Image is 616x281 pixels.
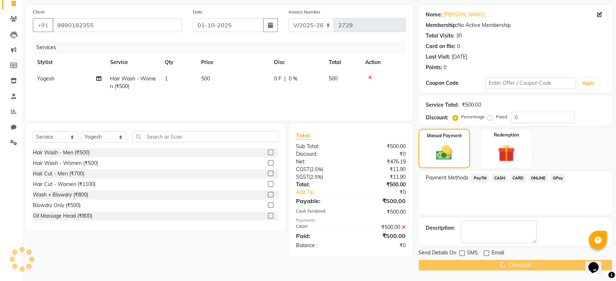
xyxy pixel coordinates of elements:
div: Paid: [291,231,351,240]
th: Total [324,54,361,71]
span: CGST [296,166,309,173]
div: Coupon Code [426,79,486,87]
div: Total: [291,181,351,189]
div: Hair Wash - Women (₹500) [33,159,98,167]
button: Apply [578,78,599,89]
span: Email [491,249,504,258]
th: Service [106,54,160,71]
label: Percentage [461,114,484,120]
div: Balance : [291,242,351,249]
div: No Active Membership [426,21,605,29]
span: ONLINE [529,174,548,182]
iframe: chat widget [585,252,609,274]
input: Enter Offer / Coupon Code [486,78,575,89]
img: _gift.svg [492,143,520,164]
div: Name: [426,11,442,19]
div: ₹500.00 [351,197,412,205]
span: 0 % [289,75,297,83]
span: Yogesh [37,75,54,82]
th: Stylist [33,54,106,71]
div: Services [34,41,411,54]
label: Client [33,9,44,15]
div: Blowdry Only (₹500) [33,202,81,209]
th: Disc [270,54,324,71]
div: Last Visit: [426,53,450,61]
div: ₹500.00 [351,181,412,189]
span: Send Details On [418,249,456,258]
span: 500 [329,75,338,82]
div: ₹500.00 [462,101,481,109]
span: GPay [550,174,565,182]
div: Membership: [426,21,457,29]
div: Points: [426,64,442,71]
span: CASH [492,174,507,182]
div: Discount: [426,114,448,122]
div: Payable: [291,197,351,205]
div: Oil Massage Head (₹800) [33,212,92,220]
div: Hair Cut - Men (₹700) [33,170,84,178]
div: ₹500.00 [351,231,412,240]
th: Action [361,54,406,71]
span: 2.5% [311,166,322,172]
input: Search by Name/Mobile/Email/Code [52,18,182,32]
div: ₹500.00 [351,143,412,150]
div: Wash + Blowdry (₹800) [33,191,88,199]
div: Hair Wash - Men (₹500) [33,149,90,157]
label: Invoice Number [289,9,320,15]
div: Cash Tendered: [291,208,351,216]
span: PayTM [471,174,489,182]
button: +91 [33,18,53,32]
div: ₹500.00 [351,223,412,231]
span: | [284,75,286,83]
span: 0 F [274,75,281,83]
div: ( ) [291,166,351,173]
span: Total [296,132,313,139]
label: Date [193,9,203,15]
div: ₹0 [351,242,412,249]
div: ₹476.19 [351,158,412,166]
span: SGST [296,174,309,180]
input: Search or Scan [132,131,278,142]
div: ₹11.90 [351,173,412,181]
span: CARD [510,174,526,182]
div: Sub Total: [291,143,351,150]
div: 0 [444,64,447,71]
div: ₹500.00 [351,208,412,216]
div: ₹0 [361,189,411,196]
label: Manual Payment [427,132,462,139]
div: ₹11.90 [351,166,412,173]
div: CASH [291,223,351,231]
div: Payments [296,217,406,223]
div: Card on file: [426,43,456,50]
th: Qty [160,54,197,71]
div: Discount: [291,150,351,158]
label: Fixed [496,114,507,120]
div: ( ) [291,173,351,181]
a: Add Tip [291,189,361,196]
th: Price [197,54,270,71]
div: Total Visits: [426,32,455,40]
span: Payment Methods [426,174,468,182]
span: 500 [201,75,210,82]
div: Description: [426,224,455,232]
div: 30 [456,32,462,40]
span: Hair Wash - Women (₹500) [110,75,156,90]
div: Net: [291,158,351,166]
div: 0 [457,43,460,50]
div: Hair Cut - Women (₹1100) [33,181,95,188]
a: [PERSON_NAME] [444,11,484,19]
div: ₹0 [351,150,412,158]
span: 2.5% [311,174,321,180]
div: Service Total: [426,101,459,109]
span: 1 [165,75,168,82]
label: Redemption [494,132,519,138]
span: SMS [467,249,478,258]
img: _cash.svg [431,143,457,162]
div: [DATE] [452,53,467,61]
